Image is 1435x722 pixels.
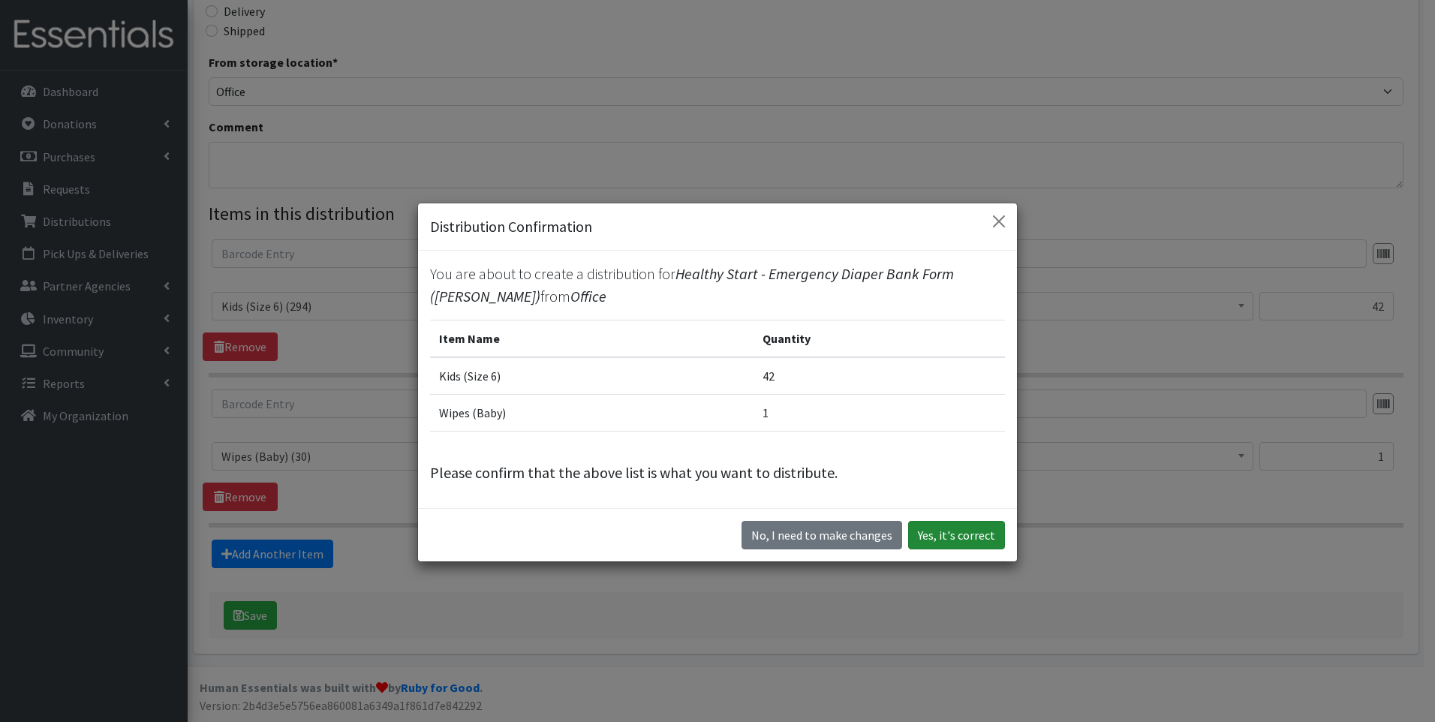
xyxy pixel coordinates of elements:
[754,320,1005,357] th: Quantity
[430,263,1005,308] p: You are about to create a distribution for from
[430,462,1005,484] p: Please confirm that the above list is what you want to distribute.
[430,215,592,238] h5: Distribution Confirmation
[430,320,754,357] th: Item Name
[908,521,1005,549] button: Yes, it's correct
[754,394,1005,431] td: 1
[430,264,954,305] span: Healthy Start - Emergency Diaper Bank Form ([PERSON_NAME])
[570,287,606,305] span: Office
[742,521,902,549] button: No I need to make changes
[987,209,1011,233] button: Close
[430,357,754,395] td: Kids (Size 6)
[754,357,1005,395] td: 42
[430,394,754,431] td: Wipes (Baby)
